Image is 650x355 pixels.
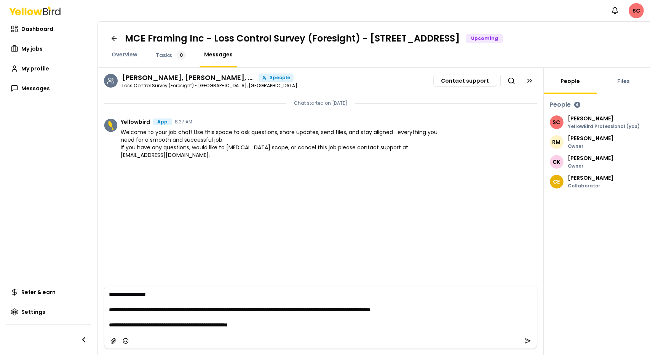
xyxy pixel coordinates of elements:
[6,61,91,76] a: My profile
[556,77,585,85] a: People
[568,144,614,149] p: Owner
[6,81,91,96] a: Messages
[122,74,256,81] h3: Ricardo Macias, Cody Kelly, Cruz Estrada
[21,65,49,72] span: My profile
[125,32,460,45] h1: MCE Framing Inc - Loss Control Survey (Foresight) - [STREET_ADDRESS]
[466,34,503,43] div: Upcoming
[121,128,446,159] span: Welcome to your job chat! Use this space to ask questions, share updates, send files, and stay al...
[112,51,137,58] span: Overview
[433,75,497,87] button: Contact support
[6,21,91,37] a: Dashboard
[153,118,172,125] div: App
[98,94,543,286] div: Chat messages
[177,51,186,60] div: 0
[550,100,571,109] h3: People
[21,308,45,316] span: Settings
[550,115,564,129] span: SC
[613,77,634,85] a: Files
[550,155,564,169] span: CK
[550,175,564,189] span: CE
[21,45,43,53] span: My jobs
[21,85,50,92] span: Messages
[568,124,640,129] p: YellowBird Professional (you)
[156,51,172,59] span: Tasks
[6,285,91,300] a: Refer & earn
[574,102,580,108] div: 4
[175,120,192,124] time: 8:37 AM
[294,100,347,106] p: Chat started on [DATE]
[6,41,91,56] a: My jobs
[568,164,614,168] p: Owner
[568,175,614,181] p: [PERSON_NAME]
[550,135,564,149] span: RM
[21,25,53,33] span: Dashboard
[629,3,644,18] span: SC
[151,51,190,60] a: Tasks0
[6,304,91,320] a: Settings
[568,184,614,188] p: Collaborator
[200,51,237,58] a: Messages
[204,51,233,58] span: Messages
[122,83,297,88] p: Loss Control Survey (Foresight) • [GEOGRAPHIC_DATA], [GEOGRAPHIC_DATA]
[21,288,56,296] span: Refer & earn
[568,116,640,121] p: [PERSON_NAME]
[107,51,142,58] a: Overview
[568,155,614,161] p: [PERSON_NAME]
[568,136,614,141] p: [PERSON_NAME]
[121,119,150,125] span: Yellowbird
[270,75,290,80] span: 3 people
